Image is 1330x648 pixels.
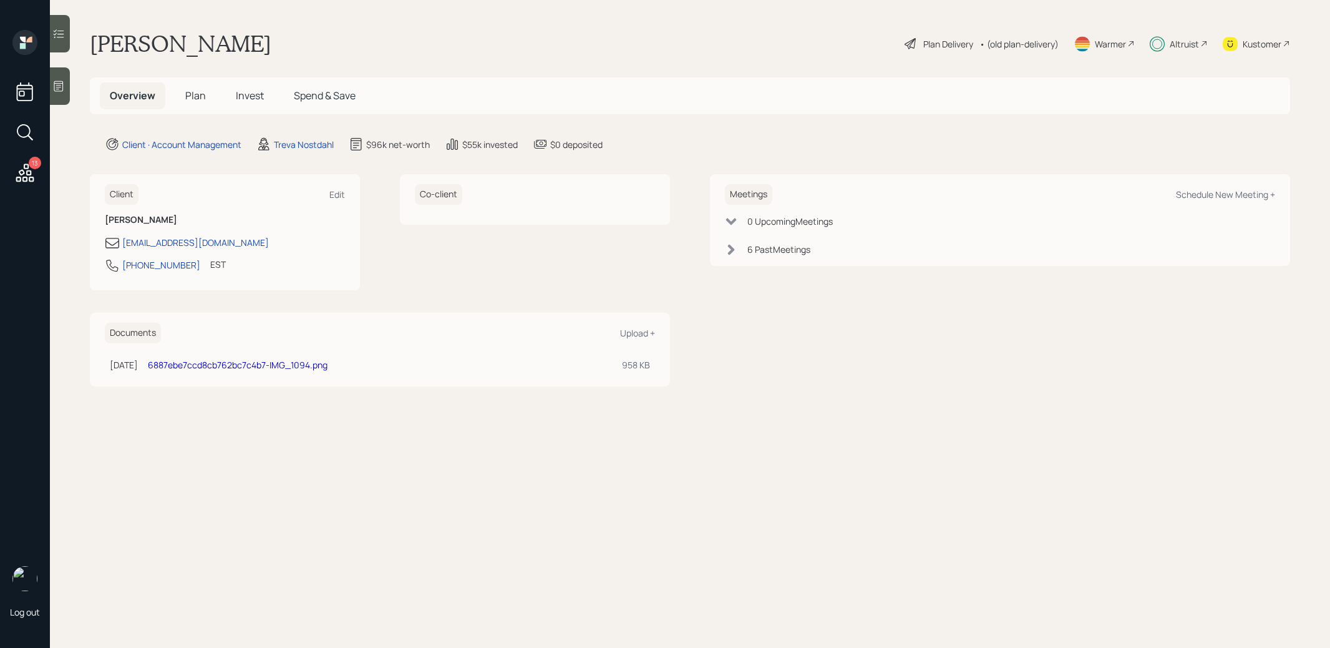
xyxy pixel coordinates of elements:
div: $0 deposited [550,138,603,151]
div: Treva Nostdahl [274,138,334,151]
a: 6887ebe7ccd8cb762bc7c4b7-IMG_1094.png [148,359,328,371]
div: 13 [29,157,41,169]
div: [DATE] [110,358,138,371]
div: 0 Upcoming Meeting s [747,215,833,228]
div: • (old plan-delivery) [979,37,1059,51]
div: [EMAIL_ADDRESS][DOMAIN_NAME] [122,236,269,249]
div: Kustomer [1243,37,1281,51]
div: Warmer [1095,37,1126,51]
h6: [PERSON_NAME] [105,215,345,225]
h6: Co-client [415,184,462,205]
div: 6 Past Meeting s [747,243,810,256]
div: Altruist [1170,37,1199,51]
div: Log out [10,606,40,618]
h1: [PERSON_NAME] [90,30,271,57]
div: Plan Delivery [923,37,973,51]
div: EST [210,258,226,271]
div: Edit [329,189,345,200]
h6: Documents [105,323,161,343]
div: $55k invested [462,138,518,151]
h6: Client [105,184,138,205]
span: Plan [185,89,206,102]
span: Invest [236,89,264,102]
span: Overview [110,89,155,102]
div: 958 KB [622,358,650,371]
div: Schedule New Meeting + [1176,189,1275,200]
div: $96k net-worth [366,138,430,151]
div: [PHONE_NUMBER] [122,258,200,272]
img: treva-nostdahl-headshot.png [12,566,37,591]
h6: Meetings [725,184,772,205]
div: Upload + [620,327,655,339]
div: Client · Account Management [122,138,241,151]
span: Spend & Save [294,89,356,102]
